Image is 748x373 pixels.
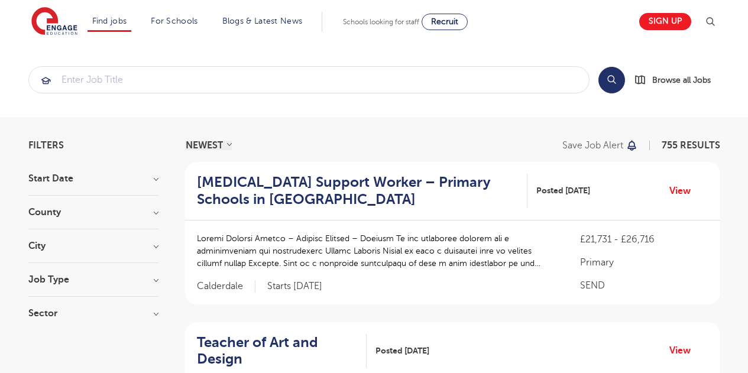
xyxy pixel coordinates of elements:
[197,280,255,293] span: Calderdale
[422,14,468,30] a: Recruit
[222,17,303,25] a: Blogs & Latest News
[639,13,691,30] a: Sign up
[652,73,711,87] span: Browse all Jobs
[267,280,322,293] p: Starts [DATE]
[669,343,700,358] a: View
[580,255,708,270] p: Primary
[662,140,720,151] span: 755 RESULTS
[634,73,720,87] a: Browse all Jobs
[375,345,429,357] span: Posted [DATE]
[28,207,158,217] h3: County
[28,141,64,150] span: Filters
[431,17,458,26] span: Recruit
[536,184,590,197] span: Posted [DATE]
[28,66,590,93] div: Submit
[562,141,623,150] p: Save job alert
[29,67,589,93] input: Submit
[197,174,527,208] a: [MEDICAL_DATA] Support Worker – Primary Schools in [GEOGRAPHIC_DATA]
[31,7,77,37] img: Engage Education
[28,309,158,318] h3: Sector
[598,67,625,93] button: Search
[28,241,158,251] h3: City
[580,232,708,246] p: £21,731 - £26,716
[197,334,367,368] a: Teacher of Art and Design
[28,275,158,284] h3: Job Type
[562,141,639,150] button: Save job alert
[28,174,158,183] h3: Start Date
[151,17,197,25] a: For Schools
[197,334,357,368] h2: Teacher of Art and Design
[669,183,700,199] a: View
[92,17,127,25] a: Find jobs
[197,174,518,208] h2: [MEDICAL_DATA] Support Worker – Primary Schools in [GEOGRAPHIC_DATA]
[197,232,557,270] p: Loremi Dolorsi Ametco – Adipisc Elitsed – Doeiusm Te inc utlaboree dolorem ali e adminimveniam qu...
[343,18,419,26] span: Schools looking for staff
[580,278,708,293] p: SEND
